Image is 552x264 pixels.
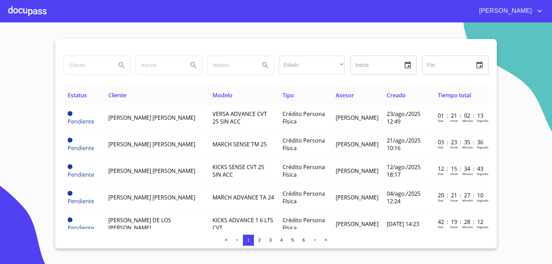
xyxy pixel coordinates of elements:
[438,198,443,202] p: Dias
[279,56,345,74] div: ​
[302,237,305,243] span: 6
[68,138,72,143] span: Pendiente
[265,235,276,246] button: 3
[254,235,265,246] button: 2
[387,190,421,205] span: 04/ago./2025 12:24
[213,140,267,148] span: MARCH SENSE TM 25
[258,237,260,243] span: 2
[298,235,309,246] button: 6
[438,91,471,99] span: Tiempo total
[114,57,130,74] button: Search
[269,237,272,243] span: 3
[450,225,458,229] p: Horas
[438,138,484,146] p: 03 : 23 : 35 : 36
[438,145,443,149] p: Dias
[108,114,195,121] span: [PERSON_NAME] [PERSON_NAME]
[280,237,283,243] span: 4
[462,172,473,176] p: Minutos
[213,216,273,232] span: KICKS ADVANCE 1 6 LTS CVT
[247,237,249,243] span: 1
[68,224,94,232] span: Pendiente
[68,144,94,152] span: Pendiente
[283,110,325,125] span: Crédito Persona Física
[462,225,473,229] p: Minutos
[387,137,421,152] span: 21/ago./2025 10:16
[474,6,535,17] span: [PERSON_NAME]
[276,235,287,246] button: 4
[438,119,443,123] p: Dias
[462,119,473,123] p: Minutos
[477,225,490,229] p: Segundos
[136,56,183,75] input: search
[108,216,171,232] span: [PERSON_NAME] DE LOS [PERSON_NAME]
[64,56,111,75] input: search
[213,110,267,125] span: VERSA ADVANCE CVT 25 SIN ACC
[450,198,458,202] p: Horas
[283,91,294,99] span: Tipo
[68,91,87,99] span: Estatus
[336,220,378,228] span: [PERSON_NAME]
[462,198,473,202] p: Minutos
[283,190,325,205] span: Crédito Persona Física
[68,164,72,169] span: Pendiente
[68,217,72,222] span: Pendiente
[474,6,544,17] button: account of current user
[213,194,274,201] span: MARCH ADVANCE TA 24
[477,119,490,123] p: Segundos
[68,191,72,196] span: Pendiente
[291,237,294,243] span: 5
[477,172,490,176] p: Segundos
[450,172,458,176] p: Horas
[438,165,484,173] p: 12 : 15 : 34 : 43
[287,235,298,246] button: 5
[68,197,94,205] span: Pendiente
[257,57,274,74] button: Search
[462,145,473,149] p: Minutos
[336,114,378,121] span: [PERSON_NAME]
[387,163,421,178] span: 12/ago./2025 18:17
[68,111,72,116] span: Pendiente
[336,167,378,175] span: [PERSON_NAME]
[438,225,443,229] p: Dias
[477,145,490,149] p: Segundos
[438,218,484,226] p: 42 : 19 : 28 : 12
[207,56,254,75] input: search
[213,163,264,178] span: KICKS SENSE CVT 25 SIN ACC
[477,198,490,202] p: Segundos
[68,171,94,178] span: Pendiente
[336,140,378,148] span: [PERSON_NAME]
[387,110,421,125] span: 23/ago./2025 12:49
[438,172,443,176] p: Dias
[108,194,195,201] span: [PERSON_NAME] [PERSON_NAME]
[336,91,354,99] span: Asesor
[450,145,458,149] p: Horas
[68,118,94,125] span: Pendiente
[108,167,195,175] span: [PERSON_NAME] [PERSON_NAME]
[438,192,484,199] p: 20 : 21 : 27 : 10
[213,91,233,99] span: Modelo
[283,216,325,232] span: Crédito Persona Física
[185,57,202,74] button: Search
[387,220,419,228] span: [DATE] 14:23
[438,112,484,119] p: 01 : 21 : 02 : 13
[336,194,378,201] span: [PERSON_NAME]
[450,119,458,123] p: Horas
[283,137,325,152] span: Crédito Persona Física
[108,91,126,99] span: Cliente
[243,235,254,246] button: 1
[283,163,325,178] span: Crédito Persona Física
[108,140,195,148] span: [PERSON_NAME] [PERSON_NAME]
[387,91,406,99] span: Creado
